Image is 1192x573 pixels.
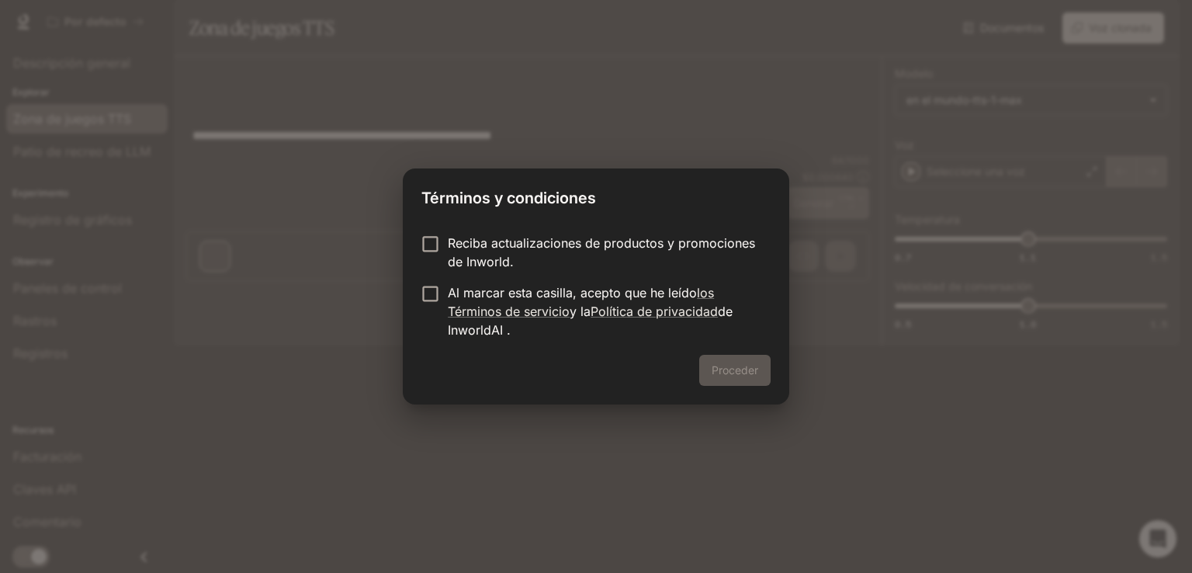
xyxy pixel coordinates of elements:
[421,189,596,207] font: Términos y condiciones
[448,235,755,269] font: Reciba actualizaciones de productos y promociones de Inworld.
[448,285,697,300] font: Al marcar esta casilla, acepto que he leído
[570,304,591,319] font: y la
[591,304,718,319] a: Política de privacidad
